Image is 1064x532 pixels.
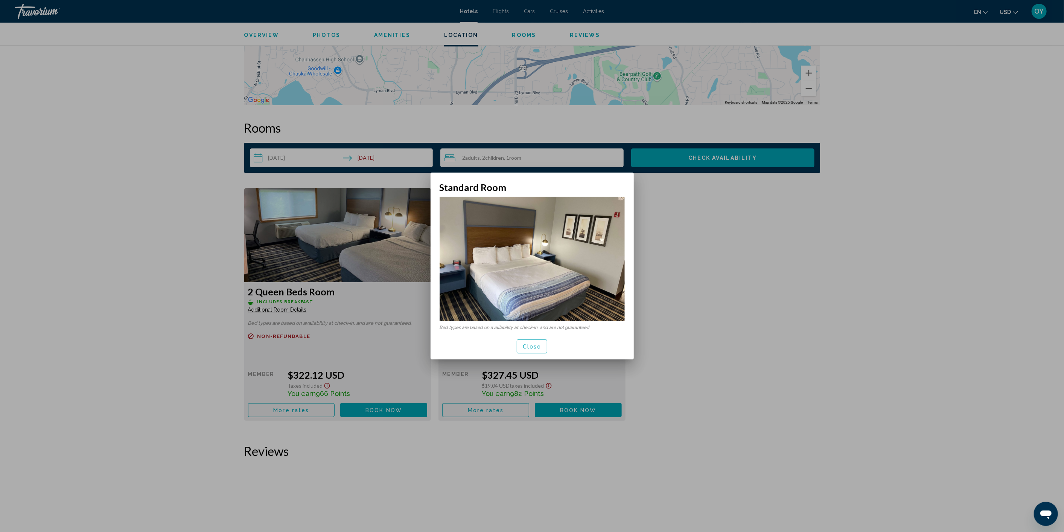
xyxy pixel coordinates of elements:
[1034,502,1058,526] iframe: Button to launch messaging window
[440,182,625,193] h2: Standard Room
[440,325,625,330] p: Bed types are based on availability at check-in, and are not guaranteed.
[440,197,625,321] img: fa596554-e7de-467a-af1a-6ff047b196b8.jpeg
[517,339,548,353] button: Close
[523,344,542,350] span: Close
